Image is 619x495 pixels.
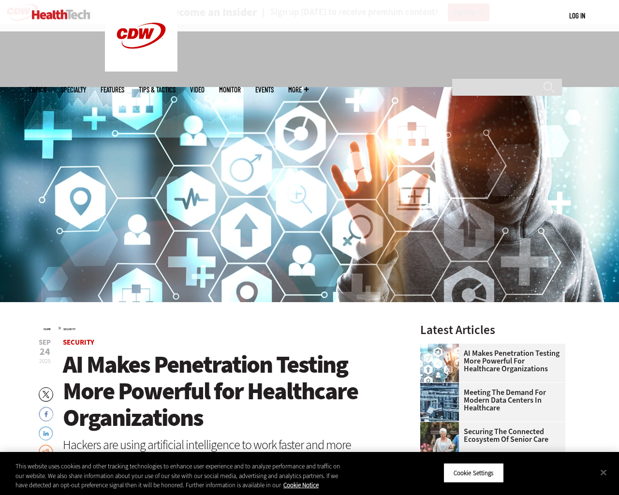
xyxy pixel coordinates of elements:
a: Healthcare and hacking concept [420,344,464,351]
a: AI Makes Penetration Testing More Powerful for Healthcare Organizations [420,349,560,373]
a: engineer with laptop overlooking data center [420,383,464,391]
img: Home [32,10,90,19]
h3: Latest Articles [420,324,565,336]
span: Sep [39,339,51,346]
span: 24 [39,347,51,357]
img: engineer with laptop overlooking data center [420,383,459,422]
a: Security [63,327,75,331]
div: Hackers are using artificial intelligence to work faster and more efficiently. Ongoing pen testin... [63,438,395,476]
a: Meeting the Demand for Modern Data Centers in Healthcare [420,389,560,412]
a: Securing the Connected Ecosystem of Senior Care [420,428,560,443]
span: More [288,86,309,93]
img: Healthcare and hacking concept [420,344,459,382]
a: MonITor [219,86,241,93]
img: nurse walks with senior woman through a garden [420,422,459,461]
div: This website uses cookies and other tracking technologies to enhance user experience and to analy... [15,462,340,490]
button: Close [593,462,614,483]
span: AI Makes Penetration Testing More Powerful for Healthcare Organizations [63,349,358,434]
a: More information about your privacy [283,481,319,489]
a: Features [101,86,124,93]
div: » [44,324,395,332]
a: Tips & Tactics [139,86,176,93]
div: User menu [569,11,585,21]
a: Video [190,86,205,93]
a: Security [63,337,94,347]
a: Events [255,86,274,93]
a: Log in [569,11,585,20]
button: Cookie Settings [443,463,504,483]
span: Topics [29,86,46,93]
a: CDW [105,64,177,74]
a: nurse walks with senior woman through a garden [420,422,464,430]
span: Specialty [61,86,86,93]
span: 2025 [39,357,51,365]
a: Home [44,327,51,331]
